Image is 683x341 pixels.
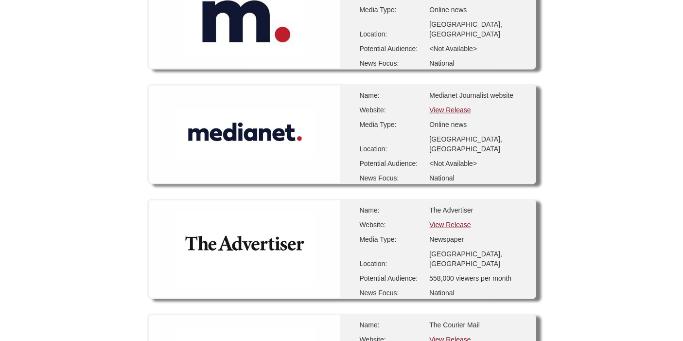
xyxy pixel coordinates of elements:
div: News Focus: [360,288,423,298]
div: [GEOGRAPHIC_DATA], [GEOGRAPHIC_DATA] [429,134,526,154]
div: <Not Available> [429,159,526,168]
img: The Advertiser [174,211,315,287]
div: Website: [360,220,423,230]
div: Online news [429,5,526,15]
div: National [429,173,526,183]
div: News Focus: [360,173,423,183]
a: View Release [429,221,471,229]
img: Medianet Journalist website [174,109,315,159]
div: Location: [360,259,423,269]
div: Medianet Journalist website [429,90,526,100]
div: Media Type: [360,5,423,15]
div: Website: [360,105,423,115]
div: Name: [360,90,423,100]
div: Location: [360,29,423,39]
div: Potential Audience: [360,273,423,283]
div: National [429,288,526,298]
div: The Courier Mail [429,320,526,330]
div: Location: [360,144,423,154]
div: Online news [429,120,526,129]
div: Media Type: [360,234,423,244]
div: [GEOGRAPHIC_DATA], [GEOGRAPHIC_DATA] [429,19,526,39]
div: News Focus: [360,58,423,68]
div: 558,000 viewers per month [429,273,526,283]
div: Potential Audience: [360,44,423,54]
div: Name: [360,320,423,330]
div: [GEOGRAPHIC_DATA], [GEOGRAPHIC_DATA] [429,249,526,269]
div: National [429,58,526,68]
div: Media Type: [360,120,423,129]
div: Potential Audience: [360,159,423,168]
div: The Advertiser [429,205,526,215]
a: View Release [429,106,471,114]
div: Newspaper [429,234,526,244]
div: <Not Available> [429,44,526,54]
div: Name: [360,205,423,215]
